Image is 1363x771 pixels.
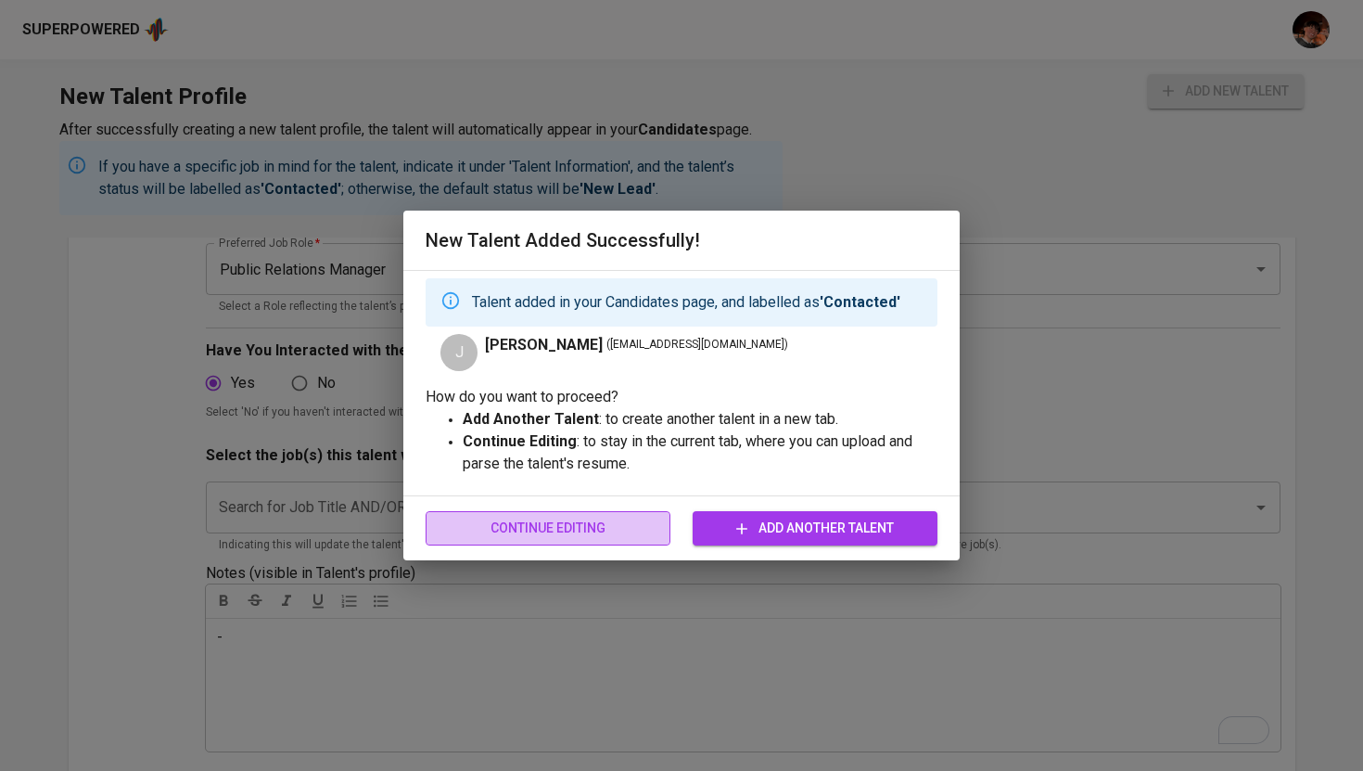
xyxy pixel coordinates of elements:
button: Add Another Talent [693,511,937,546]
p: : to create another talent in a new tab. [463,408,937,430]
strong: Continue Editing [463,432,577,450]
div: J [440,334,478,371]
strong: Add Another Talent [463,410,599,428]
span: [PERSON_NAME] [485,334,603,356]
strong: 'Contacted' [820,293,900,311]
span: ( [EMAIL_ADDRESS][DOMAIN_NAME] ) [606,336,788,354]
button: Continue Editing [426,511,670,546]
h6: New Talent Added Successfully! [426,225,937,255]
p: : to stay in the current tab, where you can upload and parse the talent's resume. [463,430,937,475]
span: Add Another Talent [707,517,923,540]
p: How do you want to proceed? [426,386,937,408]
p: Talent added in your Candidates page, and labelled as [472,291,900,314]
span: Continue Editing [440,517,656,540]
